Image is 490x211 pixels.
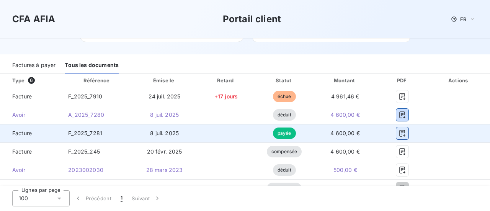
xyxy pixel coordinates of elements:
[214,93,238,100] span: +17 jours
[68,93,102,100] span: F_2025_7910
[331,93,359,100] span: 4 961,46 €
[333,185,357,191] span: 500,00 €
[146,167,183,173] span: 28 mars 2023
[273,164,296,176] span: déduit
[68,111,104,118] span: A_2025_7280
[147,148,182,155] span: 20 févr. 2025
[134,77,195,84] div: Émise le
[333,167,357,173] span: 500,00 €
[273,109,296,121] span: déduit
[6,148,56,155] span: Facture
[257,77,312,84] div: Statut
[19,195,28,202] span: 100
[460,16,466,22] span: FR
[68,185,102,191] span: 2020000134
[267,183,302,194] span: compensée
[273,91,296,102] span: échue
[70,190,116,206] button: Précédent
[330,130,360,136] span: 4 600,00 €
[6,93,56,100] span: Facture
[379,77,426,84] div: PDF
[12,57,56,74] div: Factures à payer
[6,129,56,137] span: Facture
[315,77,376,84] div: Montant
[330,111,360,118] span: 4 600,00 €
[127,190,166,206] button: Suivant
[83,77,109,83] div: Référence
[150,111,179,118] span: 8 juil. 2025
[6,185,56,192] span: Facture
[429,77,488,84] div: Actions
[65,57,119,74] div: Tous les documents
[267,146,302,157] span: compensée
[8,77,60,84] div: Type
[198,77,254,84] div: Retard
[68,148,100,155] span: F_2025_245
[149,93,181,100] span: 24 juil. 2025
[273,128,296,139] span: payée
[68,167,103,173] span: 2023002030
[121,195,122,202] span: 1
[6,166,56,174] span: Avoir
[223,12,281,26] h3: Portail client
[116,190,127,206] button: 1
[12,12,55,26] h3: CFA AFIA
[330,148,360,155] span: 4 600,00 €
[68,130,102,136] span: F_2025_7281
[28,77,35,84] span: 6
[147,185,182,191] span: 19 mars 2020
[6,111,56,119] span: Avoir
[150,130,179,136] span: 8 juil. 2025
